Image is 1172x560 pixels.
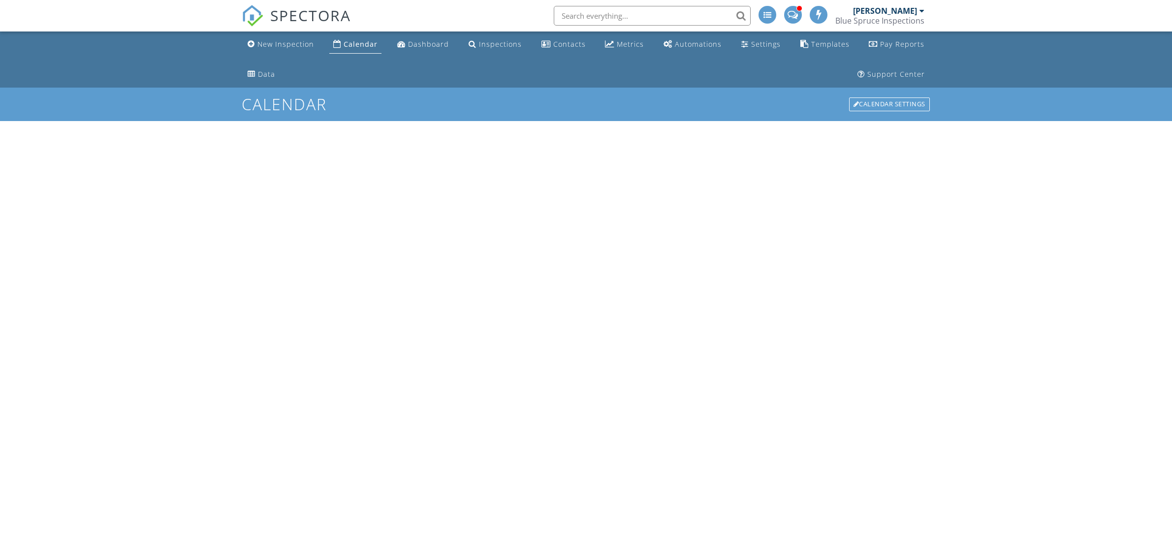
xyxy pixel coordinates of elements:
[835,16,924,26] div: Blue Spruce Inspections
[479,39,522,49] div: Inspections
[751,39,781,49] div: Settings
[849,97,930,111] div: Calendar Settings
[854,65,929,84] a: Support Center
[257,39,314,49] div: New Inspection
[880,39,924,49] div: Pay Reports
[242,95,931,113] h1: Calendar
[737,35,785,54] a: Settings
[853,6,917,16] div: [PERSON_NAME]
[796,35,854,54] a: Templates
[554,6,751,26] input: Search everything...
[329,35,381,54] a: Calendar
[675,39,722,49] div: Automations
[601,35,648,54] a: Metrics
[617,39,644,49] div: Metrics
[660,35,726,54] a: Automations (Advanced)
[553,39,586,49] div: Contacts
[408,39,449,49] div: Dashboard
[244,65,279,84] a: Data
[242,13,351,34] a: SPECTORA
[848,96,931,112] a: Calendar Settings
[867,69,925,79] div: Support Center
[258,69,275,79] div: Data
[538,35,590,54] a: Contacts
[242,5,263,27] img: The Best Home Inspection Software - Spectora
[344,39,378,49] div: Calendar
[244,35,318,54] a: New Inspection
[270,5,351,26] span: SPECTORA
[865,35,928,54] a: Pay Reports
[393,35,453,54] a: Dashboard
[811,39,850,49] div: Templates
[465,35,526,54] a: Inspections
